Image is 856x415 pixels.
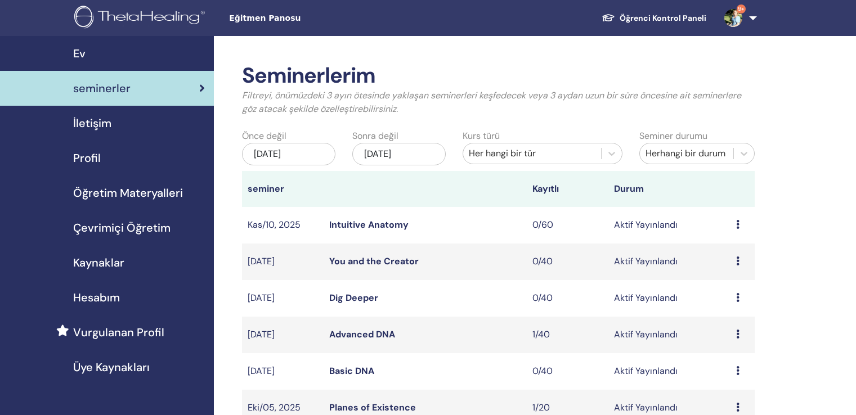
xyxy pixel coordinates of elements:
span: 9+ [737,4,746,13]
td: 0/40 [527,280,608,317]
td: Aktif Yayınlandı [608,317,730,353]
span: Ev [73,45,86,62]
span: Üye Kaynakları [73,359,150,376]
img: logo.png [74,6,209,31]
span: Profil [73,150,101,166]
div: [DATE] [242,143,335,165]
div: Her hangi bir tür [469,147,595,160]
span: Eğitmen Panosu [229,12,398,24]
span: Hesabım [73,289,120,306]
label: Seminer durumu [639,129,707,143]
td: Kas/10, 2025 [242,207,324,243]
a: You and the Creator [329,255,419,267]
span: Çevrimiçi Öğretim [73,219,171,236]
td: [DATE] [242,280,324,317]
span: Öğretim Materyalleri [73,184,183,201]
div: Herhangi bir durum [646,147,728,160]
span: Kaynaklar [73,254,124,271]
td: 0/60 [527,207,608,243]
h2: Seminerlerim [242,63,755,89]
label: Sonra değil [352,129,398,143]
a: Advanced DNA [329,328,395,340]
a: Basic DNA [329,365,374,377]
td: [DATE] [242,353,324,390]
td: [DATE] [242,317,324,353]
a: Intuitive Anatomy [329,219,409,231]
td: 1/40 [527,317,608,353]
td: Aktif Yayınlandı [608,207,730,243]
td: [DATE] [242,243,324,280]
span: Vurgulanan Profil [73,324,164,341]
p: Filtreyi, önümüzdeki 3 ayın ötesinde yaklaşan seminerleri keşfedecek veya 3 aydan uzun bir süre ö... [242,89,755,116]
th: seminer [242,171,324,207]
td: 0/40 [527,353,608,390]
div: [DATE] [352,143,446,165]
th: Durum [608,171,730,207]
img: graduation-cap-white.svg [602,13,615,22]
th: Kayıtlı [527,171,608,207]
a: Planes of Existence [329,402,416,413]
td: Aktif Yayınlandı [608,353,730,390]
a: Öğrenci Kontrol Paneli [593,8,715,29]
label: Önce değil [242,129,286,143]
span: İletişim [73,115,111,132]
td: Aktif Yayınlandı [608,280,730,317]
a: Dig Deeper [329,292,378,304]
img: default.jpg [724,9,742,27]
label: Kurs türü [463,129,500,143]
td: Aktif Yayınlandı [608,243,730,280]
td: 0/40 [527,243,608,280]
span: seminerler [73,80,131,97]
